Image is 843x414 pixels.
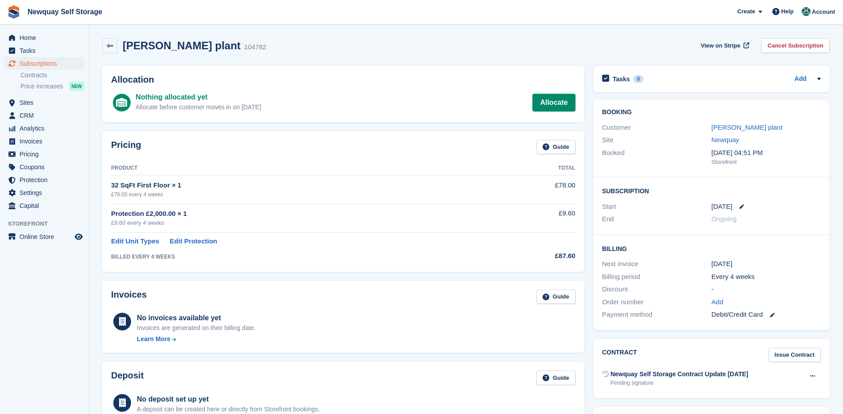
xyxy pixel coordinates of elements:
span: Help [781,7,794,16]
div: No invoices available yet [137,313,256,323]
a: menu [4,122,84,135]
div: £87.60 [500,251,575,261]
div: Customer [602,123,711,133]
div: Next invoice [602,259,711,269]
span: Storefront [8,219,88,228]
div: Start [602,202,711,212]
span: Online Store [20,231,73,243]
a: menu [4,96,84,109]
div: Storefront [711,158,821,167]
div: Pending signature [611,379,748,387]
div: Payment method [602,310,711,320]
p: A deposit can be created here or directly from Storefront bookings. [137,405,320,414]
div: 104782 [244,42,266,52]
h2: Billing [602,244,821,253]
span: Create [737,7,755,16]
div: Booked [602,148,711,167]
a: menu [4,161,84,173]
div: No deposit set up yet [137,394,320,405]
div: Every 4 weeks [711,272,821,282]
div: [DATE] 04:51 PM [711,148,821,158]
a: menu [4,109,84,122]
div: NEW [69,82,84,91]
td: £9.60 [500,203,575,232]
a: menu [4,57,84,70]
span: CRM [20,109,73,122]
a: Allocate [532,94,575,111]
span: Capital [20,199,73,212]
a: [PERSON_NAME] plant [711,123,783,131]
div: - [711,284,821,295]
div: Invoices are generated on their billing date. [137,323,256,333]
div: £9.60 every 4 weeks [111,219,500,227]
a: Learn More [137,334,256,344]
div: Protection £2,000.00 × 1 [111,209,500,219]
h2: Contract [602,348,637,362]
span: Account [812,8,835,16]
h2: [PERSON_NAME] plant [123,40,240,52]
div: Learn More [137,334,170,344]
a: Issue Contract [768,348,821,362]
a: View on Stripe [697,38,751,53]
a: Edit Unit Types [111,236,159,247]
span: Price increases [20,82,63,91]
div: Billing period [602,272,711,282]
div: [DATE] [711,259,821,269]
a: Edit Protection [170,236,217,247]
div: Debit/Credit Card [711,310,821,320]
a: menu [4,148,84,160]
span: Sites [20,96,73,109]
a: Guide [536,140,575,155]
h2: Booking [602,109,821,116]
span: Pricing [20,148,73,160]
td: £78.00 [500,175,575,203]
div: Discount [602,284,711,295]
a: menu [4,135,84,147]
h2: Allocation [111,75,575,85]
a: Newquay [711,136,739,143]
div: Allocate before customer moves in on [DATE] [136,103,261,112]
div: End [602,214,711,224]
a: Price increases NEW [20,81,84,91]
div: BILLED EVERY 4 WEEKS [111,253,500,261]
a: menu [4,174,84,186]
a: Newquay Self Storage [24,4,106,19]
a: Add [711,297,723,307]
time: 2025-08-31 00:00:00 UTC [711,202,732,212]
div: Site [602,135,711,145]
span: Home [20,32,73,44]
a: menu [4,44,84,57]
span: Protection [20,174,73,186]
a: Preview store [73,231,84,242]
div: 0 [633,75,643,83]
span: Tasks [20,44,73,57]
a: menu [4,199,84,212]
span: Invoices [20,135,73,147]
h2: Subscription [602,186,821,195]
th: Product [111,161,500,175]
div: Newquay Self Storage Contract Update [DATE] [611,370,748,379]
div: 32 SqFt First Floor × 1 [111,180,500,191]
a: menu [4,32,84,44]
a: menu [4,187,84,199]
a: Add [795,74,807,84]
span: Analytics [20,122,73,135]
a: Guide [536,370,575,385]
div: £78.00 every 4 weeks [111,191,500,199]
h2: Deposit [111,370,144,385]
h2: Tasks [613,75,630,83]
div: Order number [602,297,711,307]
a: menu [4,231,84,243]
h2: Invoices [111,290,147,304]
img: JON [802,7,811,16]
span: View on Stripe [701,41,740,50]
th: Total [500,161,575,175]
div: Nothing allocated yet [136,92,261,103]
span: Coupons [20,161,73,173]
span: Settings [20,187,73,199]
span: Subscriptions [20,57,73,70]
a: Cancel Subscription [761,38,830,53]
img: stora-icon-8386f47178a22dfd0bd8f6a31ec36ba5ce8667c1dd55bd0f319d3a0aa187defe.svg [7,5,20,19]
a: Contracts [20,71,84,80]
span: Ongoing [711,215,737,223]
